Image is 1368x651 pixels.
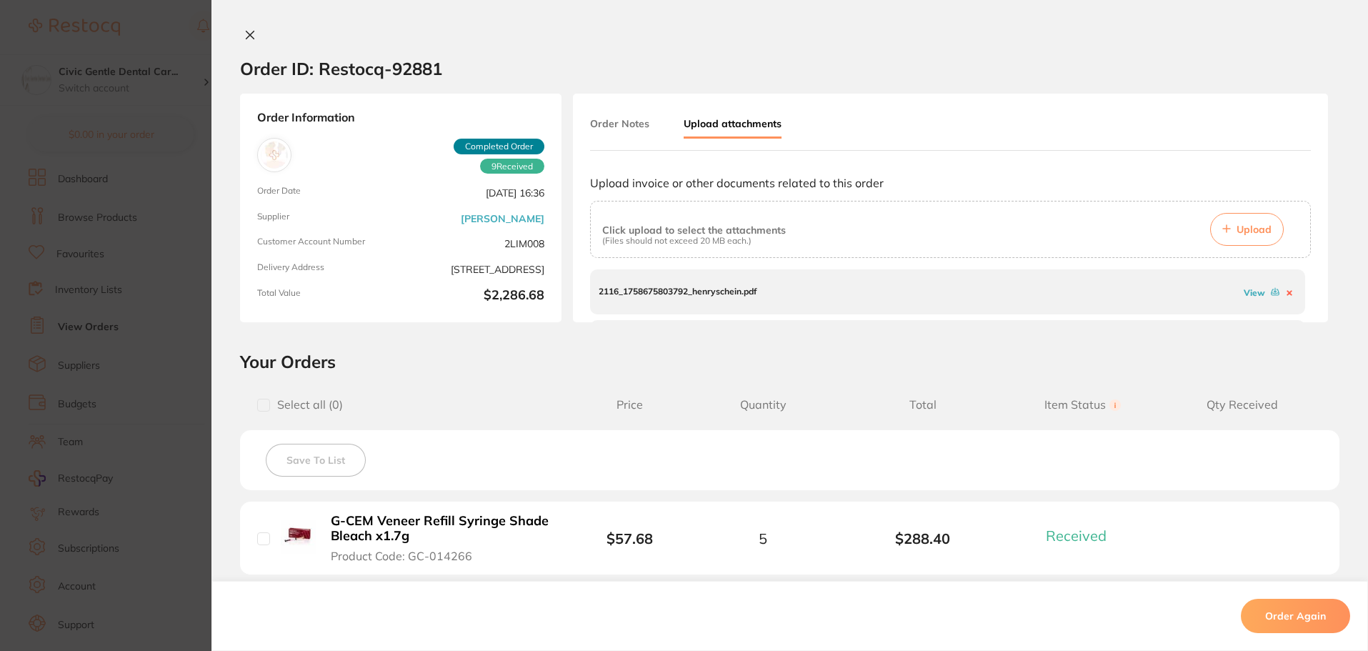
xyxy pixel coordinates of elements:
[1241,599,1350,633] button: Order Again
[406,237,544,251] span: 2LIM008
[406,262,544,277] span: [STREET_ADDRESS]
[281,520,316,555] img: G-CEM Veneer Refill Syringe Shade Bleach x1.7g
[602,224,786,236] p: Click upload to select the attachments
[576,398,683,412] span: Price
[406,186,544,200] span: [DATE] 16:36
[326,513,556,563] button: G-CEM Veneer Refill Syringe Shade Bleach x1.7g Product Code: GC-014266
[454,139,544,154] span: Completed Order
[480,159,544,174] span: Received
[266,444,366,477] button: Save To List
[257,262,395,277] span: Delivery Address
[606,530,653,547] b: $57.68
[261,141,288,169] img: Henry Schein Halas
[257,288,395,305] span: Total Value
[684,111,782,139] button: Upload attachments
[602,236,786,246] p: (Files should not exceed 20 MB each.)
[1237,223,1272,236] span: Upload
[683,398,843,412] span: Quantity
[331,550,472,562] span: Product Code: GC-014266
[590,177,1311,189] p: Upload invoice or other documents related to this order
[843,398,1003,412] span: Total
[590,111,649,136] button: Order Notes
[843,530,1003,547] b: $288.40
[1046,527,1107,545] span: Received
[257,212,395,226] span: Supplier
[1003,398,1163,412] span: Item Status
[1244,287,1265,298] a: View
[1210,213,1284,246] button: Upload
[461,213,544,224] a: [PERSON_NAME]
[240,351,1339,372] h2: Your Orders
[257,186,395,200] span: Order Date
[240,58,442,79] h2: Order ID: Restocq- 92881
[1162,398,1322,412] span: Qty Received
[257,237,395,251] span: Customer Account Number
[270,398,343,412] span: Select all ( 0 )
[331,514,551,543] b: G-CEM Veneer Refill Syringe Shade Bleach x1.7g
[406,288,544,305] b: $2,286.68
[599,287,757,297] p: 2116_1758675803792_henryschein.pdf
[257,111,544,126] strong: Order Information
[759,530,767,547] span: 5
[1042,527,1124,545] button: Received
